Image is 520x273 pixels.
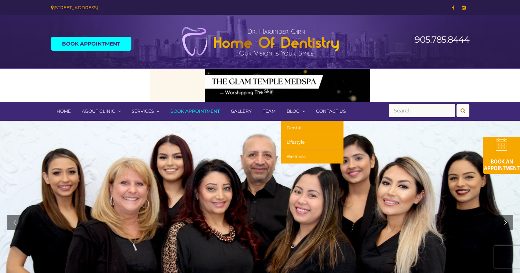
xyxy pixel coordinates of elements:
[281,121,343,135] a: Dental
[150,69,370,102] img: Medspa-Banner-Virtual-Consultation-2-1.gif
[415,34,469,45] a: 905.785.8444
[51,102,76,121] a: Home
[178,26,343,57] img: Home of Dentistry
[281,150,343,164] a: Wellness
[257,102,281,121] a: Team
[225,102,257,121] a: Gallery
[310,102,351,121] a: Contact Us
[281,102,310,121] a: Blog
[76,102,126,121] a: About Clinic
[126,102,165,121] a: Services
[389,104,455,117] input: Search
[281,135,343,150] a: Lifestyle
[483,137,520,174] img: book-an-appointment-hod-gld.png
[51,4,255,11] div: [STREET_ADDRESS]
[165,102,225,121] a: Book Appointment
[51,37,131,51] a: Book Appointment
